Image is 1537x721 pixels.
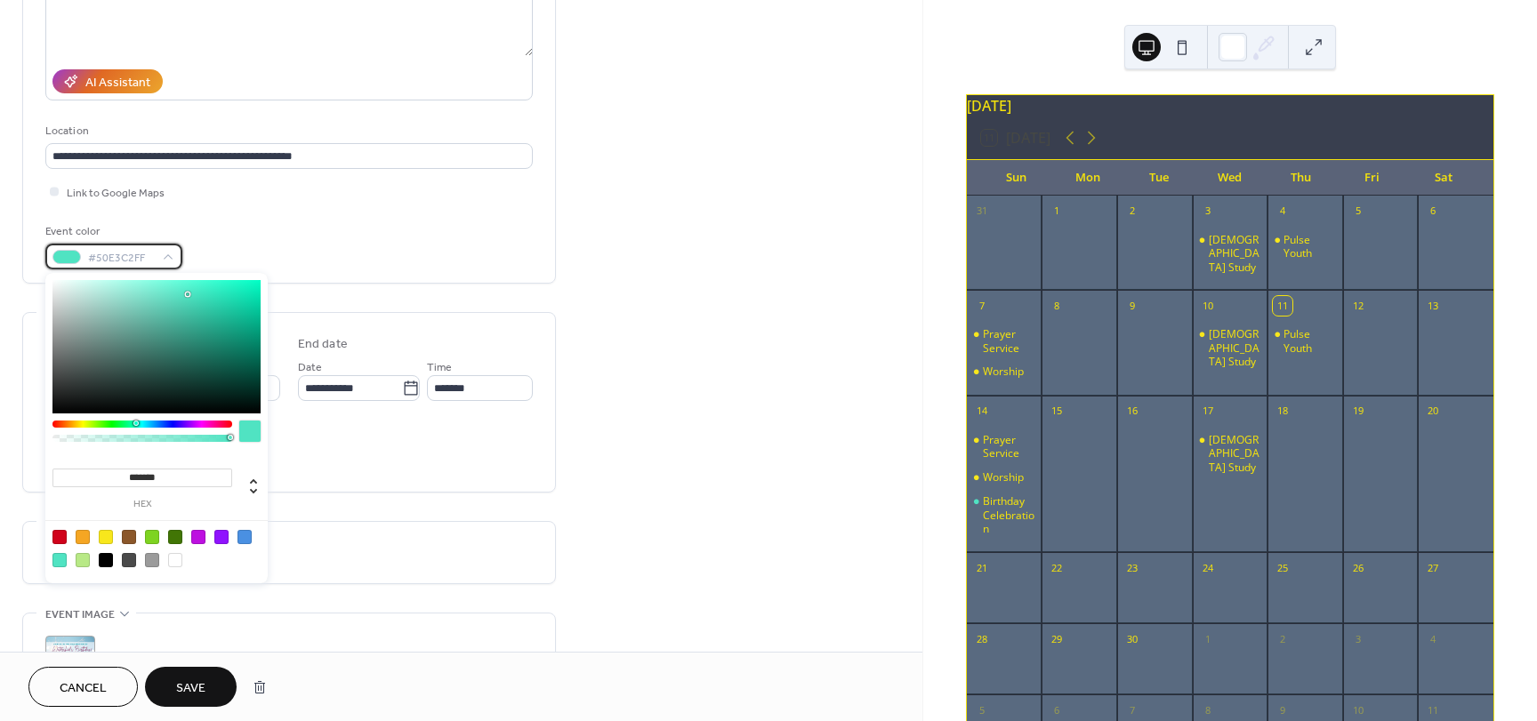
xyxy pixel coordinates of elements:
div: Wed [1195,160,1266,196]
div: 6 [1423,202,1443,221]
div: 7 [972,296,992,316]
div: Pulse Youth [1284,327,1336,355]
div: Fri [1337,160,1408,196]
div: 5 [1348,202,1368,221]
span: Event image [45,605,115,624]
div: [DATE] [967,95,1493,116]
div: 20 [1423,402,1443,421]
div: Bible Study [1193,327,1268,369]
div: 8 [1047,296,1066,316]
div: 28 [972,629,992,649]
div: 9 [1123,296,1142,316]
div: 2 [1123,202,1142,221]
div: Worship [983,365,1024,379]
div: 16 [1123,402,1142,421]
div: 12 [1348,296,1368,316]
div: #F5A623 [76,530,90,544]
div: 19 [1348,402,1368,421]
div: ; [45,636,95,685]
div: #8B572A [122,530,136,544]
div: 8 [1198,701,1218,720]
div: 21 [972,558,992,578]
button: Cancel [28,667,138,707]
div: #FFFFFF [168,553,182,567]
div: 11 [1423,701,1443,720]
div: Prayer Service [967,327,1042,355]
div: 22 [1047,558,1066,578]
div: 2 [1273,629,1292,649]
div: Prayer Service [967,433,1042,461]
div: 7 [1123,701,1142,720]
div: Sun [981,160,1052,196]
div: Pulse Youth [1284,233,1336,260]
div: 23 [1123,558,1142,578]
div: 3 [1198,202,1218,221]
div: 29 [1047,629,1066,649]
div: Event color [45,222,179,241]
div: Thu [1266,160,1337,196]
div: 1 [1198,629,1218,649]
div: Worship [983,470,1024,485]
div: 18 [1273,402,1292,421]
span: Time [427,358,452,377]
div: End date [298,335,348,354]
div: Sat [1408,160,1479,196]
div: 1 [1047,202,1066,221]
div: #7ED321 [145,530,159,544]
div: Tue [1123,160,1195,196]
div: 13 [1423,296,1443,316]
div: #F8E71C [99,530,113,544]
div: 30 [1123,629,1142,649]
div: #9013FE [214,530,229,544]
div: 4 [1273,202,1292,221]
div: Prayer Service [983,433,1035,461]
div: Mon [1052,160,1123,196]
div: [DEMOGRAPHIC_DATA] Study [1209,327,1261,369]
span: Link to Google Maps [67,184,165,203]
div: #4A4A4A [122,553,136,567]
div: 3 [1348,629,1368,649]
div: [DEMOGRAPHIC_DATA] Study [1209,233,1261,275]
div: 14 [972,402,992,421]
span: Cancel [60,679,107,698]
div: 5 [972,701,992,720]
div: #417505 [168,530,182,544]
label: hex [52,500,232,509]
div: Worship [967,365,1042,379]
div: #BD10E0 [191,530,205,544]
div: 27 [1423,558,1443,578]
div: Pulse Youth [1267,233,1343,260]
div: 17 [1198,402,1218,421]
div: 31 [972,202,992,221]
div: 11 [1273,296,1292,316]
div: Bible Study [1193,433,1268,475]
div: [DEMOGRAPHIC_DATA] Study [1209,433,1261,475]
div: 10 [1348,701,1368,720]
div: 10 [1198,296,1218,316]
div: #D0021B [52,530,67,544]
div: #50E3C2 [52,553,67,567]
div: 24 [1198,558,1218,578]
div: 9 [1273,701,1292,720]
button: AI Assistant [52,69,163,93]
div: Pulse Youth [1267,327,1343,355]
div: 25 [1273,558,1292,578]
div: Bible Study [1193,233,1268,275]
div: Worship [967,470,1042,485]
div: #4A90E2 [237,530,252,544]
div: Location [45,122,529,140]
div: #9B9B9B [145,553,159,567]
span: Date [298,358,322,377]
div: 4 [1423,629,1443,649]
div: 26 [1348,558,1368,578]
span: Save [176,679,205,698]
div: Prayer Service [983,327,1035,355]
div: #B8E986 [76,553,90,567]
span: #50E3C2FF [88,249,154,268]
div: #000000 [99,553,113,567]
div: 6 [1047,701,1066,720]
div: AI Assistant [85,74,150,92]
div: 15 [1047,402,1066,421]
div: Birthday Celebration [983,494,1035,536]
